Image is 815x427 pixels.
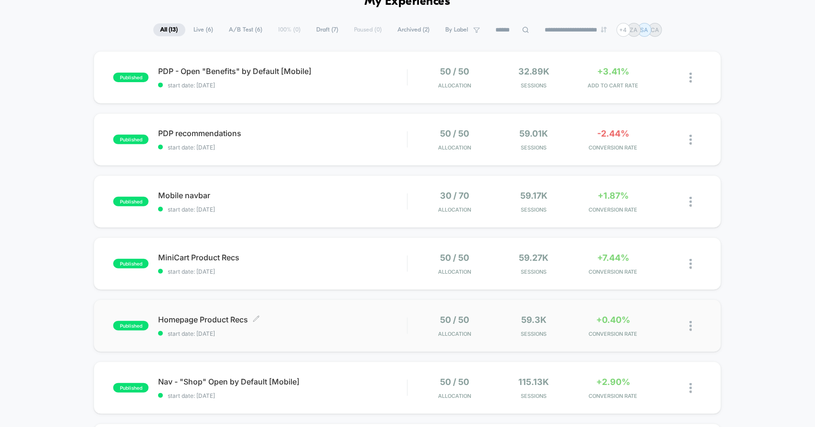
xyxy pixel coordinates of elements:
[690,383,692,393] img: close
[438,393,471,399] span: Allocation
[113,73,149,82] span: published
[518,66,549,76] span: 32.89k
[113,321,149,331] span: published
[158,315,407,324] span: Homepage Product Recs
[690,259,692,269] img: close
[576,82,651,89] span: ADD TO CART RATE
[690,73,692,83] img: close
[222,23,270,36] span: A/B Test ( 6 )
[438,82,471,89] span: Allocation
[158,377,407,386] span: Nav - "Shop" Open by Default [Mobile]
[438,144,471,151] span: Allocation
[158,392,407,399] span: start date: [DATE]
[438,268,471,275] span: Allocation
[497,144,571,151] span: Sessions
[576,268,651,275] span: CONVERSION RATE
[497,393,571,399] span: Sessions
[576,393,651,399] span: CONVERSION RATE
[597,253,629,263] span: +7.44%
[187,23,221,36] span: Live ( 6 )
[520,191,547,201] span: 59.17k
[158,330,407,337] span: start date: [DATE]
[153,23,185,36] span: All ( 13 )
[690,135,692,145] img: close
[598,191,629,201] span: +1.87%
[497,82,571,89] span: Sessions
[440,66,469,76] span: 50 / 50
[113,197,149,206] span: published
[617,23,631,37] div: + 4
[440,128,469,139] span: 50 / 50
[310,23,346,36] span: Draft ( 7 )
[158,128,407,138] span: PDP recommendations
[597,128,629,139] span: -2.44%
[576,206,651,213] span: CONVERSION RATE
[391,23,437,36] span: Archived ( 2 )
[440,315,469,325] span: 50 / 50
[601,27,607,32] img: end
[158,82,407,89] span: start date: [DATE]
[446,26,469,33] span: By Label
[576,144,651,151] span: CONVERSION RATE
[158,144,407,151] span: start date: [DATE]
[113,135,149,144] span: published
[497,268,571,275] span: Sessions
[438,206,471,213] span: Allocation
[497,206,571,213] span: Sessions
[158,66,407,76] span: PDP - Open "Benefits" by Default [Mobile]
[438,331,471,337] span: Allocation
[158,253,407,262] span: MiniCart Product Recs
[158,191,407,200] span: Mobile navbar
[521,315,547,325] span: 59.3k
[519,253,549,263] span: 59.27k
[690,321,692,331] img: close
[113,383,149,393] span: published
[440,253,469,263] span: 50 / 50
[596,377,630,387] span: +2.90%
[158,206,407,213] span: start date: [DATE]
[651,26,659,33] p: CA
[519,377,549,387] span: 115.13k
[440,191,469,201] span: 30 / 70
[597,66,629,76] span: +3.41%
[596,315,630,325] span: +0.40%
[497,331,571,337] span: Sessions
[113,259,149,268] span: published
[576,331,651,337] span: CONVERSION RATE
[641,26,648,33] p: SA
[630,26,638,33] p: ZA
[690,197,692,207] img: close
[158,268,407,275] span: start date: [DATE]
[440,377,469,387] span: 50 / 50
[520,128,548,139] span: 59.01k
